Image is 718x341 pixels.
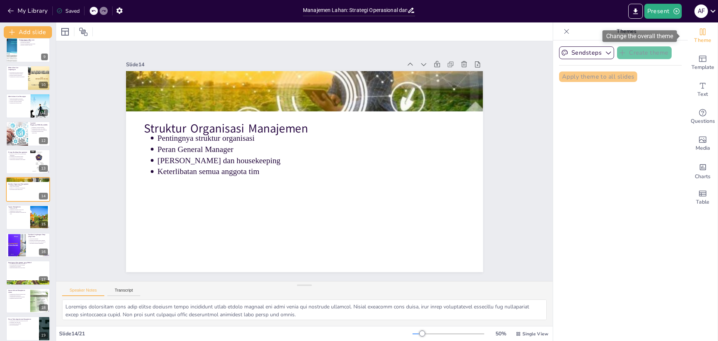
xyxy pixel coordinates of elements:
p: Kesiapsiagaan Bencana [19,39,48,41]
p: Pentingnya layanan pelanggan [32,127,48,128]
p: Keterlibatan semua anggota tim [10,189,48,190]
p: Prinsip Building Management [8,151,28,153]
p: Pengelolaan sampah dan limbah [10,73,26,74]
p: Meningkatkan pengalaman pengguna [10,296,28,298]
p: Keterlibatan semua anggota tim [273,15,316,323]
div: 14 [6,177,50,202]
p: Peran General Manager [10,186,48,188]
div: 17 [6,261,50,285]
p: Prioritas keselamatan [30,238,48,240]
button: a f [694,4,708,19]
div: 50 % [492,330,510,337]
input: Insert title [303,5,407,16]
button: Create theme [617,46,672,59]
p: Struktur Organisasi Manajemen [8,183,48,185]
div: 13 [39,165,48,172]
p: Legalitas yang harus dipenuhi [10,101,28,102]
p: Keamanan yang lebih baik [10,322,37,323]
p: Pelatihan dan simulasi [21,42,48,43]
div: 15 [6,205,50,229]
button: Transcript [107,288,141,296]
p: Inovasi dalam Manajemen Lahan [8,289,28,293]
p: Pengelolaan sumber daya yang efisien [10,267,48,269]
p: Penyediaan peralatan keselamatan [30,243,48,244]
div: 15 [39,221,48,228]
div: Get real-time input from your audience [688,103,718,130]
p: Meningkatkan kesadaran lingkungan [10,76,26,77]
p: Keberlanjutan dalam manajemen [10,157,28,159]
p: Pentingnya struktur organisasi [306,12,350,319]
p: Menjamin operasional yang lancar [10,209,28,211]
span: Single View [522,331,548,337]
div: Add a table [688,184,718,211]
p: Themes [573,22,680,40]
div: Add ready made slides [688,49,718,76]
span: Template [691,63,714,71]
p: Kontribusi terhadap kepuasan penghuni [10,263,48,265]
p: Kebersihan dan Lingkungan [8,66,26,70]
span: Text [697,90,708,98]
p: Pengelolaan anggaran yang baik [10,98,28,100]
div: Saved [56,7,80,15]
p: Memberikan layanan terbaik [10,210,28,212]
button: Present [644,4,682,19]
p: Penataan taman dan landscape [10,74,26,76]
span: Position [79,27,88,36]
p: Kenyamanan bagi penghuni [10,323,37,325]
p: Menjaga nilai aset [10,208,28,209]
p: Meningkatkan efisiensi biaya [10,102,28,104]
p: Pengembangan sistem baru [10,295,28,296]
p: [PERSON_NAME] dan housekeeping [10,188,48,189]
div: 12 [6,121,50,146]
div: 17 [39,276,48,283]
div: 11 [39,109,48,116]
div: Slide 14 / 21 [59,330,412,337]
p: Keamanan dan kepatuhan hukum [10,156,28,157]
span: Charts [695,173,711,181]
div: Add charts and graphs [688,157,718,184]
div: Add text boxes [688,76,718,103]
p: Meningkatkan efisiensi melalui inovasi [10,293,28,295]
span: Media [696,144,710,152]
span: Questions [691,117,715,125]
button: My Library [6,5,51,17]
div: 10 [6,66,50,90]
div: 9 [6,38,50,63]
div: 16 [6,233,50,258]
p: Mengadopsi teknologi terbaru [10,298,28,299]
span: Table [696,198,709,206]
p: Meningkatkan citra gedung [10,266,48,267]
p: Meningkatkan pengelolaan melalui teknologi [10,320,37,322]
div: 18 [39,304,48,311]
p: Inovasi berkelanjutan [10,325,37,326]
button: Sendsteps [559,46,614,59]
p: Menciptakan lingkungan yang nyaman [10,159,28,160]
p: Rencana evakuasi yang jelas [21,45,48,46]
div: 19 [6,316,50,341]
p: Tujuan Manajemen [8,206,28,208]
div: 19 [39,332,48,339]
button: Export to PowerPoint [628,4,643,19]
p: Kebersihan area publik dan privat [10,72,26,73]
p: [PERSON_NAME] dan housekeeping [284,14,328,322]
p: Pentingnya kesiapsiagaan [21,40,48,42]
p: Pentingnya Manajemen yang Efektif [8,262,48,264]
p: Menciptakan lingkungan yang aman dan sehat [10,212,28,214]
p: Meningkatkan kepercayaan penghuni [32,130,48,131]
p: Pengawasan rutin terhadap keselamatan [30,241,48,243]
div: 16 [39,249,48,255]
div: 14 [39,193,48,200]
div: 9 [41,54,48,60]
span: Theme [694,36,711,45]
p: Ciptakan Lingkungan Kerja yang Aman [28,234,48,238]
button: Add slide [4,26,52,38]
div: 12 [39,137,48,144]
p: Keterlibatan penghuni dalam pengelolaan [32,131,48,134]
button: Apply theme to all slides [559,71,637,82]
div: Layout [59,26,71,38]
p: Peran General Manager [295,13,338,320]
p: Administrasi dan Keuangan [8,95,28,98]
div: a f [694,4,708,18]
p: Penanganan keluhan yang efisien [32,128,48,130]
div: 11 [6,94,50,118]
